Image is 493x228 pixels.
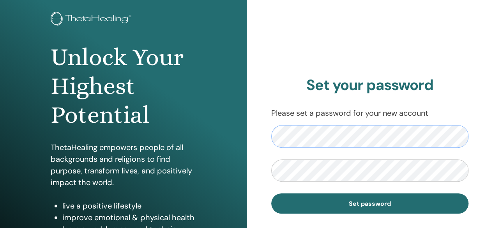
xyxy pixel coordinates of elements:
[62,200,196,212] li: live a positive lifestyle
[271,107,469,119] p: Please set a password for your new account
[62,212,196,223] li: improve emotional & physical health
[271,76,469,94] h2: Set your password
[51,141,196,188] p: ThetaHealing empowers people of all backgrounds and religions to find purpose, transform lives, a...
[271,193,469,214] button: Set password
[349,200,391,208] span: Set password
[51,43,196,130] h1: Unlock Your Highest Potential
